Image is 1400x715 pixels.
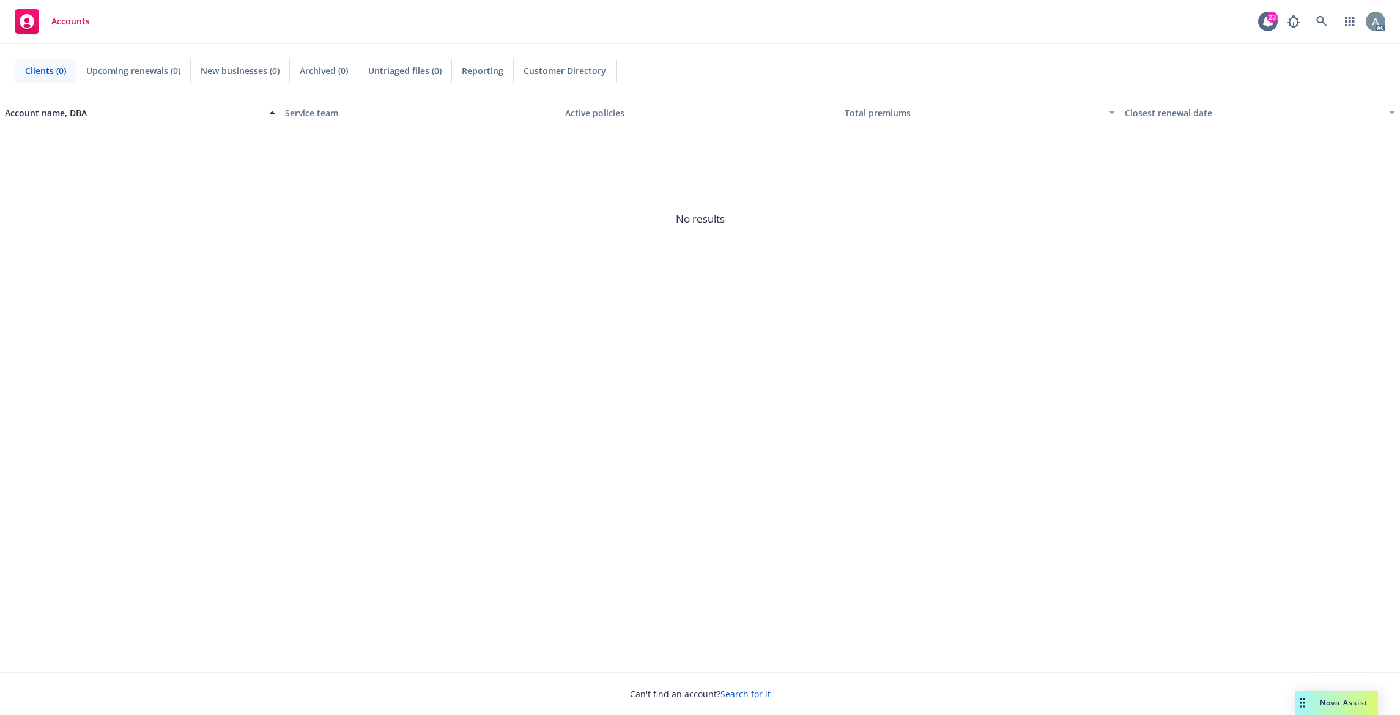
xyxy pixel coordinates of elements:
div: Drag to move [1295,691,1310,715]
img: photo [1366,12,1385,31]
span: Reporting [462,64,503,77]
span: Customer Directory [524,64,606,77]
button: Active policies [560,98,840,127]
a: Accounts [10,4,95,39]
div: Account name, DBA [5,106,262,119]
a: Switch app [1338,9,1362,34]
div: 23 [1267,12,1278,23]
button: Nova Assist [1295,691,1378,715]
a: Search for it [720,688,771,700]
span: Accounts [51,17,90,26]
span: New businesses (0) [201,64,280,77]
div: Closest renewal date [1125,106,1382,119]
a: Report a Bug [1281,9,1306,34]
span: Can't find an account? [630,687,771,700]
span: Untriaged files (0) [368,64,442,77]
span: Archived (0) [300,64,348,77]
span: Nova Assist [1320,697,1368,708]
div: Service team [285,106,555,119]
button: Closest renewal date [1120,98,1400,127]
div: Total premiums [845,106,1102,119]
div: Active policies [565,106,835,119]
button: Service team [280,98,560,127]
span: Upcoming renewals (0) [86,64,180,77]
button: Total premiums [840,98,1120,127]
a: Search [1309,9,1334,34]
span: Clients (0) [25,64,66,77]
